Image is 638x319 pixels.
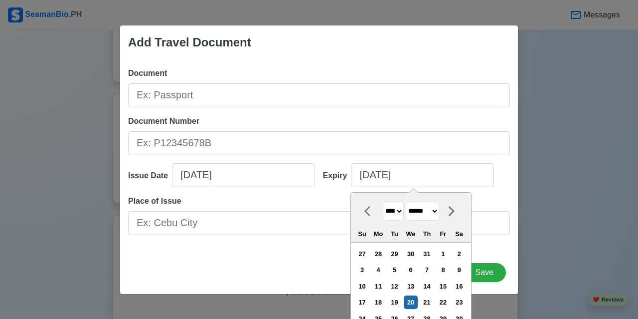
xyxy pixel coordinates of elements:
[371,296,385,309] div: Choose Monday, August 18th, 2025
[420,227,434,241] div: Th
[371,247,385,261] div: Choose Monday, July 28th, 2025
[128,117,199,125] span: Document Number
[453,263,466,277] div: Choose Saturday, August 9th, 2025
[128,83,510,107] input: Ex: Passport
[355,296,369,309] div: Choose Sunday, August 17th, 2025
[323,170,351,182] div: Expiry
[355,227,369,241] div: Su
[388,263,401,277] div: Choose Tuesday, August 5th, 2025
[404,280,417,293] div: Choose Wednesday, August 13th, 2025
[436,296,450,309] div: Choose Friday, August 22nd, 2025
[404,227,417,241] div: We
[128,211,510,235] input: Ex: Cebu City
[388,227,401,241] div: Tu
[128,131,510,155] input: Ex: P12345678B
[453,227,466,241] div: Sa
[128,170,172,182] div: Issue Date
[371,280,385,293] div: Choose Monday, August 11th, 2025
[436,247,450,261] div: Choose Friday, August 1st, 2025
[436,280,450,293] div: Choose Friday, August 15th, 2025
[420,280,434,293] div: Choose Thursday, August 14th, 2025
[453,247,466,261] div: Choose Saturday, August 2nd, 2025
[128,33,251,51] div: Add Travel Document
[371,227,385,241] div: Mo
[420,247,434,261] div: Choose Thursday, July 31st, 2025
[453,296,466,309] div: Choose Saturday, August 23rd, 2025
[404,296,417,309] div: Choose Wednesday, August 20th, 2025
[355,263,369,277] div: Choose Sunday, August 3rd, 2025
[371,263,385,277] div: Choose Monday, August 4th, 2025
[128,197,181,205] span: Place of Issue
[453,280,466,293] div: Choose Saturday, August 16th, 2025
[404,247,417,261] div: Choose Wednesday, July 30th, 2025
[388,280,401,293] div: Choose Tuesday, August 12th, 2025
[420,263,434,277] div: Choose Thursday, August 7th, 2025
[463,263,506,282] button: Save
[388,296,401,309] div: Choose Tuesday, August 19th, 2025
[128,69,167,77] span: Document
[355,280,369,293] div: Choose Sunday, August 10th, 2025
[436,263,450,277] div: Choose Friday, August 8th, 2025
[355,247,369,261] div: Choose Sunday, July 27th, 2025
[388,247,401,261] div: Choose Tuesday, July 29th, 2025
[436,227,450,241] div: Fr
[420,296,434,309] div: Choose Thursday, August 21st, 2025
[404,263,417,277] div: Choose Wednesday, August 6th, 2025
